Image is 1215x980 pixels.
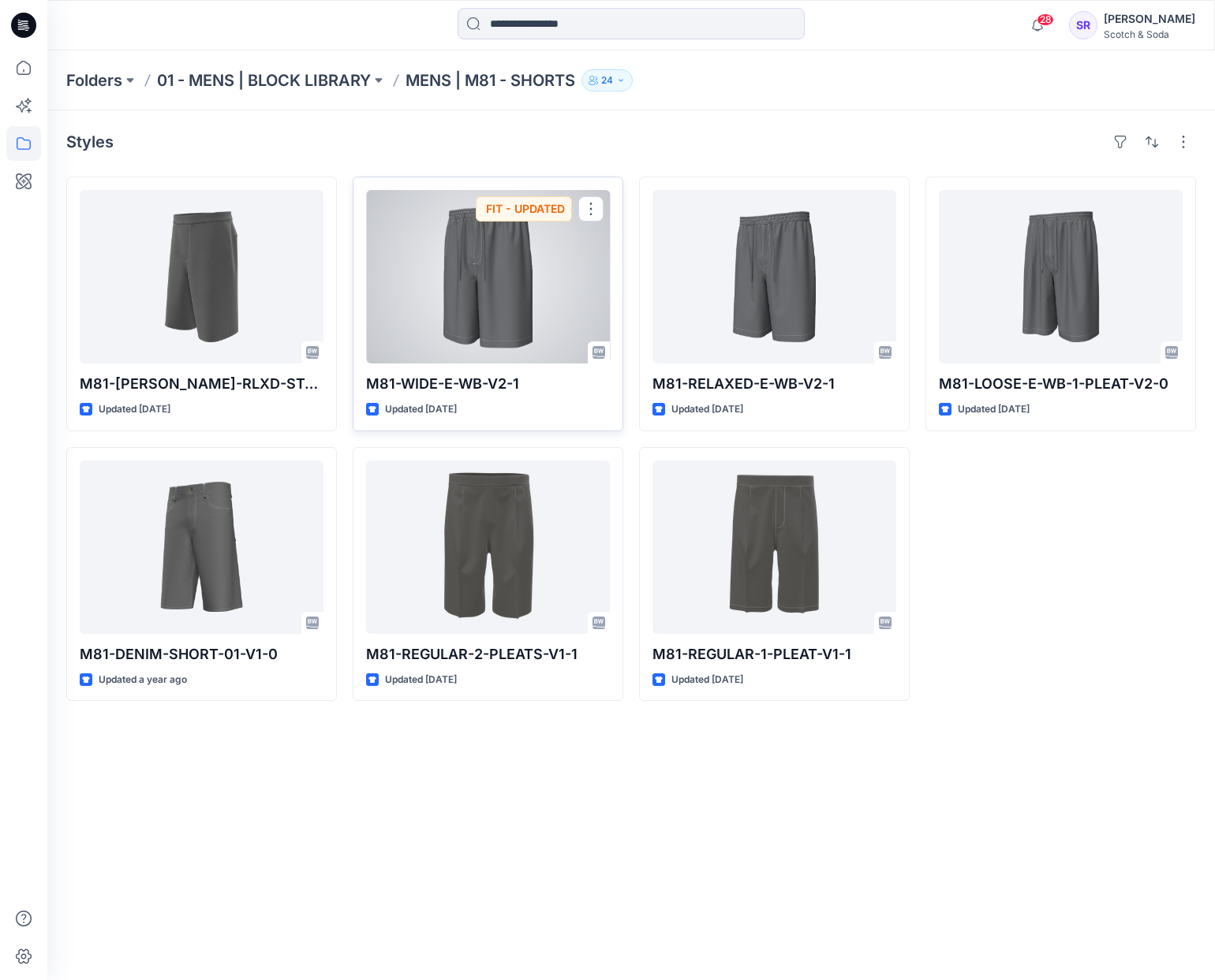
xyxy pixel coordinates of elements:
p: Updated [DATE] [99,401,170,418]
a: M81-REGULAR-1-PLEAT-V1-1 [652,460,896,634]
a: M81-DENIM-SHORT-01-V1-0 [80,460,323,634]
a: 01 - MENS | BLOCK LIBRARY [157,69,371,91]
p: M81-[PERSON_NAME]-RLXD-ST-FXD-WB-V1-0 [80,373,323,395]
div: [PERSON_NAME] [1104,9,1195,28]
p: M81-REGULAR-2-PLEATS-V1-1 [366,643,610,665]
a: M81-REGULAR-2-PLEATS-V1-1 [366,460,610,634]
p: M81-WIDE-E-WB-V2-1 [366,373,610,395]
p: MENS | M81 - SHORTS [406,69,575,91]
button: 24 [581,69,633,91]
p: Updated [DATE] [958,401,1030,418]
span: 28 [1037,13,1054,26]
p: M81-REGULAR-1-PLEAT-V1-1 [652,643,896,665]
a: M81-RELAXED-E-WB-V2-1 [652,190,896,363]
p: M81-DENIM-SHORT-01-V1-0 [80,643,323,665]
p: Updated a year ago [99,672,187,688]
div: SR [1069,11,1097,39]
p: Updated [DATE] [385,401,457,418]
p: Updated [DATE] [385,672,457,688]
a: M81-LOOSE-E-WB-1-PLEAT-V2-0 [939,190,1183,363]
h4: Styles [66,132,114,151]
p: 24 [601,72,613,89]
p: Updated [DATE] [671,401,743,418]
p: Updated [DATE] [671,672,743,688]
p: M81-RELAXED-E-WB-V2-1 [652,373,896,395]
a: Folders [66,69,122,91]
p: M81-LOOSE-E-WB-1-PLEAT-V2-0 [939,373,1183,395]
div: Scotch & Soda [1104,28,1195,40]
a: M81-OTIS-RLXD-ST-FXD-WB-V1-0 [80,190,323,363]
a: M81-WIDE-E-WB-V2-1 [366,190,610,363]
